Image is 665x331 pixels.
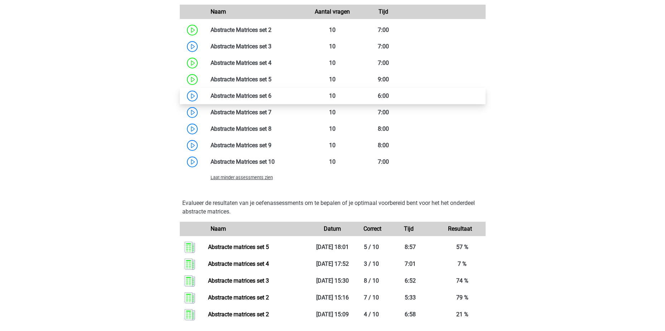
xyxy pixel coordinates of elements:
[205,75,307,84] div: Abstracte Matrices set 5
[205,8,307,16] div: Naam
[307,225,358,233] div: Datum
[205,26,307,34] div: Abstracte Matrices set 2
[205,108,307,117] div: Abstracte Matrices set 7
[205,158,307,166] div: Abstracte Matrices set 10
[208,244,269,250] a: Abstracte matrices set 5
[205,59,307,67] div: Abstracte Matrices set 4
[182,199,483,216] p: Evalueer de resultaten van je oefenassessments om te bepalen of je optimaal voorbereid bent voor ...
[205,42,307,51] div: Abstracte Matrices set 3
[208,294,269,301] a: Abstracte matrices set 2
[208,311,269,318] a: Abstracte matrices set 2
[434,225,485,233] div: Resultaat
[384,225,434,233] div: Tijd
[307,8,358,16] div: Aantal vragen
[205,141,307,150] div: Abstracte Matrices set 9
[205,125,307,133] div: Abstracte Matrices set 8
[358,8,409,16] div: Tijd
[211,175,273,180] span: Laat minder assessments zien
[208,260,269,267] a: Abstracte matrices set 4
[205,92,307,100] div: Abstracte Matrices set 6
[205,225,307,233] div: Naam
[208,277,269,284] a: Abstracte matrices set 3
[358,225,384,233] div: Correct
